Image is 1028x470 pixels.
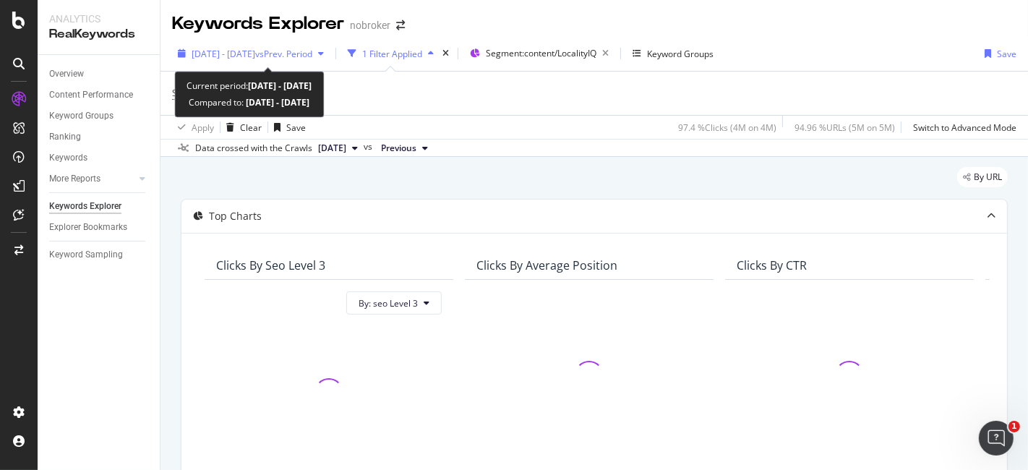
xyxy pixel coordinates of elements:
div: legacy label [957,167,1008,187]
span: [DATE] - [DATE] [192,48,255,60]
div: Keyword Groups [647,48,714,60]
div: times [440,46,452,61]
div: arrow-right-arrow-left [396,20,405,30]
div: Clear [240,121,262,134]
div: Clicks By Average Position [476,258,617,273]
div: Save [286,121,306,134]
button: [DATE] - [DATE]vsPrev. Period [172,42,330,65]
div: 94.96 % URLs ( 5M on 5M ) [794,121,895,134]
div: Ranking [49,129,81,145]
div: Keywords Explorer [49,199,121,214]
div: Save [997,48,1016,60]
button: Switch to Advanced Mode [907,116,1016,139]
div: Clicks By seo Level 3 [216,258,325,273]
div: Switch to Advanced Mode [913,121,1016,134]
span: Segment: content/LocalityIQ [486,47,596,59]
span: Search Type [172,87,222,99]
div: Keywords Explorer [172,12,344,36]
div: Analytics [49,12,148,26]
div: Overview [49,67,84,82]
a: Keywords [49,150,150,166]
a: Keyword Groups [49,108,150,124]
span: vs [364,140,375,153]
button: 1 Filter Applied [342,42,440,65]
a: Keyword Sampling [49,247,150,262]
button: Clear [220,116,262,139]
button: Save [268,116,306,139]
button: Save [979,42,1016,65]
div: Keyword Groups [49,108,113,124]
div: Content Performance [49,87,133,103]
span: 2025 Sep. 1st [318,142,346,155]
a: More Reports [49,171,135,187]
a: Keywords Explorer [49,199,150,214]
a: Ranking [49,129,150,145]
span: By URL [974,173,1002,181]
button: Segment:content/LocalityIQ [464,42,614,65]
div: Top Charts [209,209,262,223]
div: More Reports [49,171,100,187]
b: [DATE] - [DATE] [248,80,312,93]
div: RealKeywords [49,26,148,43]
button: Previous [375,140,434,157]
a: Explorer Bookmarks [49,220,150,235]
button: Apply [172,116,214,139]
button: By: seo Level 3 [346,291,442,315]
div: Explorer Bookmarks [49,220,127,235]
div: 97.4 % Clicks ( 4M on 4M ) [678,121,776,134]
div: Compared to: [189,95,309,111]
span: By: seo Level 3 [359,297,418,309]
div: Current period: [187,78,312,95]
div: Keyword Sampling [49,247,123,262]
div: 1 Filter Applied [362,48,422,60]
span: 1 [1008,421,1020,432]
div: Clicks By CTR [737,258,807,273]
button: Keyword Groups [627,42,719,65]
span: Previous [381,142,416,155]
span: vs Prev. Period [255,48,312,60]
b: [DATE] - [DATE] [244,97,309,109]
a: Overview [49,67,150,82]
div: nobroker [350,18,390,33]
div: Data crossed with the Crawls [195,142,312,155]
button: [DATE] [312,140,364,157]
iframe: Intercom live chat [979,421,1014,456]
div: Apply [192,121,214,134]
div: Keywords [49,150,87,166]
a: Content Performance [49,87,150,103]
